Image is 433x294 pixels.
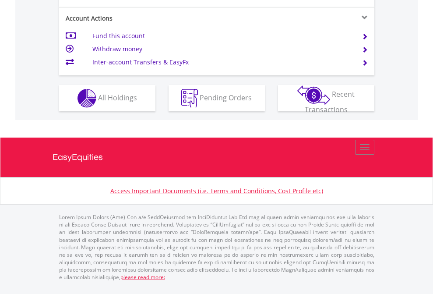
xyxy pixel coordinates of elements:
[110,187,323,195] a: Access Important Documents (i.e. Terms and Conditions, Cost Profile etc)
[59,213,374,281] p: Lorem Ipsum Dolors (Ame) Con a/e SeddOeiusmod tem InciDiduntut Lab Etd mag aliquaen admin veniamq...
[278,85,374,111] button: Recent Transactions
[59,85,155,111] button: All Holdings
[181,89,198,108] img: pending_instructions-wht.png
[98,92,137,102] span: All Holdings
[53,138,381,177] a: EasyEquities
[92,29,351,43] td: Fund this account
[297,85,330,105] img: transactions-zar-wht.png
[59,14,217,23] div: Account Actions
[77,89,96,108] img: holdings-wht.png
[200,92,252,102] span: Pending Orders
[92,56,351,69] td: Inter-account Transfers & EasyFx
[92,43,351,56] td: Withdraw money
[120,273,165,281] a: please read more:
[169,85,265,111] button: Pending Orders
